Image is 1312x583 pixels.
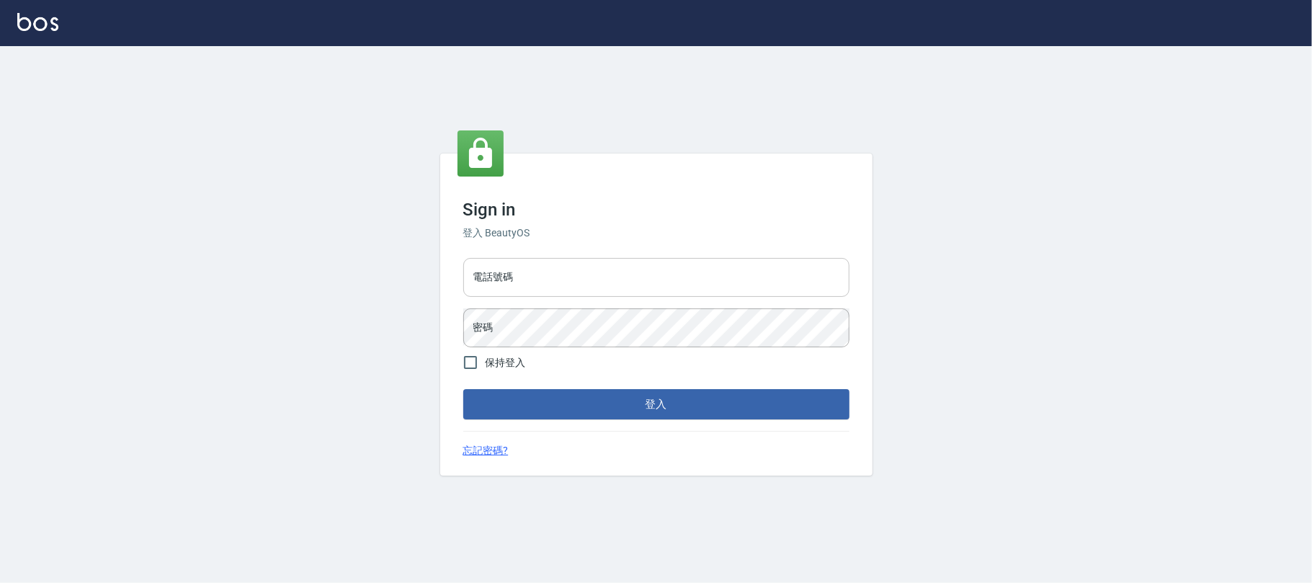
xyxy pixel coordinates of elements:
[463,389,849,419] button: 登入
[17,13,58,31] img: Logo
[463,226,849,241] h6: 登入 BeautyOS
[463,200,849,220] h3: Sign in
[486,355,526,370] span: 保持登入
[463,443,509,458] a: 忘記密碼?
